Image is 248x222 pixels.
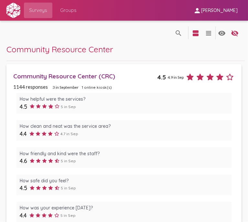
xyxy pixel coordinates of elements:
span: 4.7 in Sep [60,131,78,136]
img: white-logo-only.svg [5,2,21,18]
mat-icon: language [175,29,182,37]
mat-icon: language [205,29,213,37]
a: Surveys [24,3,52,18]
span: 1144 responses [13,84,48,90]
mat-icon: language [218,29,226,37]
button: language [189,26,202,39]
span: Groups [60,5,77,16]
div: How friendly and kind were the staff? [20,151,228,156]
span: 4.9 in Sep [167,75,184,80]
div: How was your experience [DATE]? [20,205,228,211]
mat-icon: person [193,7,201,15]
span: 4.5 [157,73,166,81]
span: 4.5 [20,184,27,192]
div: How helpful were the services? [20,96,228,102]
mat-icon: language [192,29,200,37]
span: 4.4 [20,212,27,219]
a: Groups [55,3,82,18]
span: 5 in Sep [60,213,76,218]
span: Surveys [29,5,47,16]
button: language [202,26,215,39]
span: 4.6 [20,157,27,165]
button: [PERSON_NAME] [188,4,243,16]
button: language [172,26,185,39]
span: Community Resource Center [6,44,113,54]
span: 1 online kiosk(s) [82,85,112,90]
span: 4.5 [20,103,27,110]
span: 4.4 [20,130,27,137]
button: language [229,26,242,39]
mat-icon: language [231,29,239,37]
span: [PERSON_NAME] [201,8,238,14]
span: 5 in Sep [61,104,76,109]
span: 5 in Sep [61,158,76,163]
span: 5 in Sep [61,186,76,190]
div: How safe did you feel? [20,178,228,184]
button: language [216,26,229,39]
div: How clean and neat was the service area? [20,123,228,129]
span: 3 in September [53,85,79,90]
div: Community Resource Center (CRC) [13,72,158,80]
